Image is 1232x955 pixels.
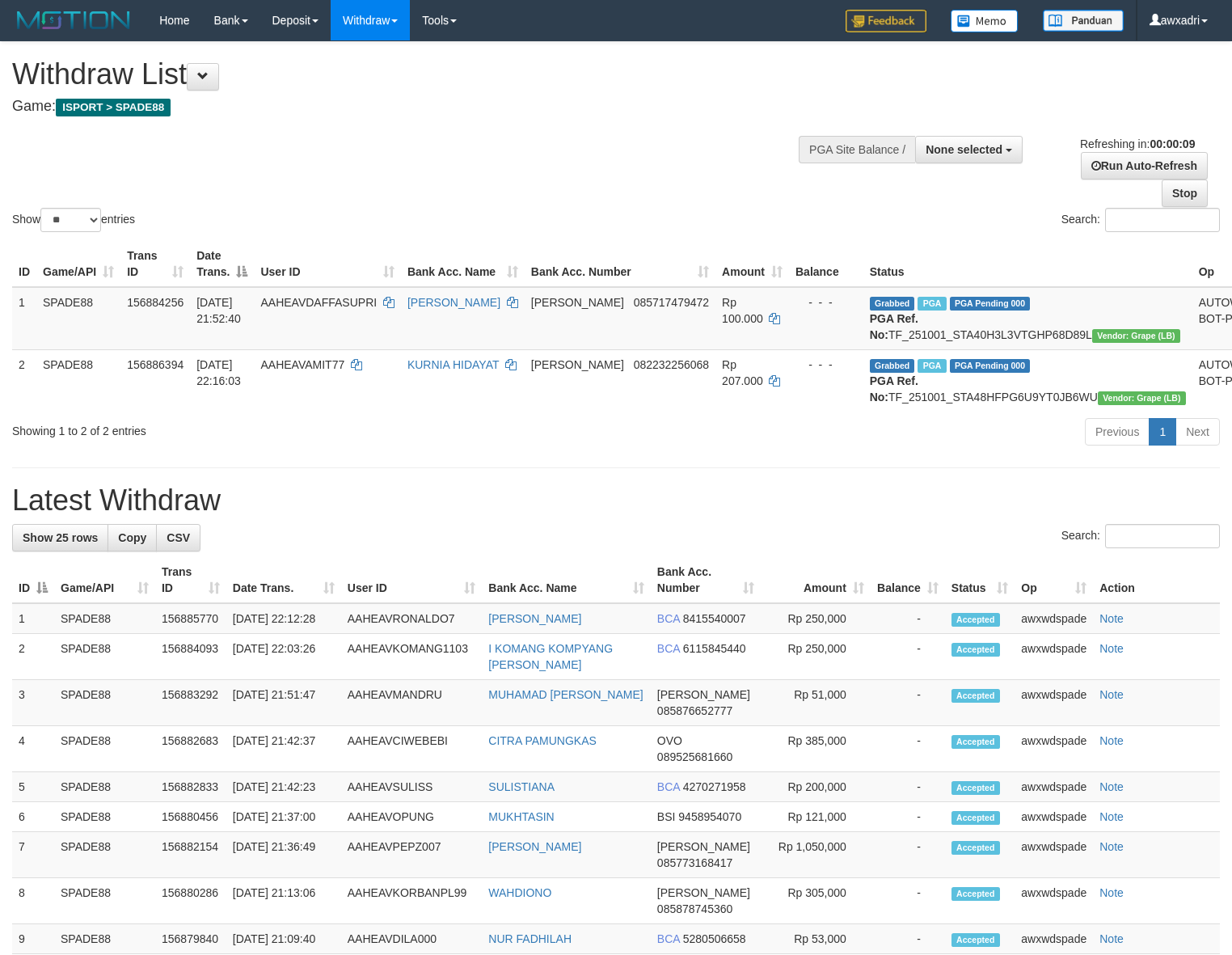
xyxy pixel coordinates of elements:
[488,780,555,793] a: SULISTIANA
[488,688,643,701] a: MUHAMAD [PERSON_NAME]
[226,726,341,772] td: [DATE] 21:42:37
[155,634,226,680] td: 156884093
[1061,524,1220,548] label: Search:
[36,349,120,412] td: SPADE88
[657,886,750,899] span: [PERSON_NAME]
[226,603,341,634] td: [DATE] 22:12:28
[341,634,483,680] td: AAHEAVKOMANG1103
[1081,152,1208,180] a: Run Auto-Refresh
[488,886,551,899] a: WAHDIONO
[863,241,1192,287] th: Status
[1099,840,1124,853] a: Note
[155,832,226,878] td: 156882154
[54,557,155,603] th: Game/API: activate to sort column ascending
[36,287,120,350] td: SPADE88
[341,726,483,772] td: AAHEAVCIWEBEBI
[871,878,945,924] td: -
[401,241,525,287] th: Bank Acc. Name: activate to sort column ascending
[155,772,226,802] td: 156882833
[657,750,732,763] span: Copy 089525681660 to clipboard
[226,878,341,924] td: [DATE] 21:13:06
[120,241,190,287] th: Trans ID: activate to sort column ascending
[1015,634,1093,680] td: awxwdspade
[108,524,157,551] a: Copy
[1098,391,1186,405] span: Vendor URL: https://dashboard.q2checkout.com/secure
[525,241,715,287] th: Bank Acc. Number: activate to sort column ascending
[155,726,226,772] td: 156882683
[226,772,341,802] td: [DATE] 21:42:23
[871,680,945,726] td: -
[1015,924,1093,954] td: awxwdspade
[12,208,135,232] label: Show entries
[54,634,155,680] td: SPADE88
[683,642,746,655] span: Copy 6115845440 to clipboard
[260,358,344,371] span: AAHEAVAMIT77
[846,10,926,32] img: Feedback.jpg
[341,878,483,924] td: AAHEAVKORBANPL99
[761,557,870,603] th: Amount: activate to sort column ascending
[951,781,1000,795] span: Accepted
[155,878,226,924] td: 156880286
[260,296,377,309] span: AAHEAVDAFFASUPRI
[12,416,501,439] div: Showing 1 to 2 of 2 entries
[341,924,483,954] td: AAHEAVDILA000
[155,802,226,832] td: 156880456
[488,734,597,747] a: CITRA PAMUNGKAS
[683,780,746,793] span: Copy 4270271958 to clipboard
[56,99,171,116] span: ISPORT > SPADE88
[167,531,190,544] span: CSV
[54,680,155,726] td: SPADE88
[871,832,945,878] td: -
[40,208,101,232] select: Showentries
[871,924,945,954] td: -
[1080,137,1195,150] span: Refreshing in:
[12,878,54,924] td: 8
[870,297,915,311] span: Grabbed
[341,557,483,603] th: User ID: activate to sort column ascending
[155,924,226,954] td: 156879840
[488,810,554,823] a: MUKHTASIN
[951,841,1000,855] span: Accepted
[341,772,483,802] td: AAHEAVSULISS
[722,296,763,325] span: Rp 100.000
[657,612,680,625] span: BCA
[12,287,36,350] td: 1
[54,772,155,802] td: SPADE88
[407,358,499,371] a: KURNIA HIDAYAT
[12,634,54,680] td: 2
[657,688,750,701] span: [PERSON_NAME]
[226,802,341,832] td: [DATE] 21:37:00
[531,358,624,371] span: [PERSON_NAME]
[951,643,1000,657] span: Accepted
[226,634,341,680] td: [DATE] 22:03:26
[795,294,857,311] div: - - -
[196,296,241,325] span: [DATE] 21:52:40
[190,241,254,287] th: Date Trans.: activate to sort column descending
[226,680,341,726] td: [DATE] 21:51:47
[870,359,915,373] span: Grabbed
[196,358,241,387] span: [DATE] 22:16:03
[12,484,1220,517] h1: Latest Withdraw
[863,349,1192,412] td: TF_251001_STA48HFPG6U9YT0JB6WU
[657,734,682,747] span: OVO
[1099,810,1124,823] a: Note
[1149,418,1176,446] a: 1
[12,524,108,551] a: Show 25 rows
[118,531,146,544] span: Copy
[799,136,915,163] div: PGA Site Balance /
[1092,329,1180,343] span: Vendor URL: https://dashboard.q2checkout.com/secure
[1061,208,1220,232] label: Search:
[1015,832,1093,878] td: awxwdspade
[871,802,945,832] td: -
[1099,780,1124,793] a: Note
[482,557,651,603] th: Bank Acc. Name: activate to sort column ascending
[226,924,341,954] td: [DATE] 21:09:40
[634,296,709,309] span: Copy 085717479472 to clipboard
[12,99,805,115] h4: Game:
[488,612,581,625] a: [PERSON_NAME]
[789,241,863,287] th: Balance
[1015,557,1093,603] th: Op: activate to sort column ascending
[722,358,763,387] span: Rp 207.000
[1099,612,1124,625] a: Note
[531,296,624,309] span: [PERSON_NAME]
